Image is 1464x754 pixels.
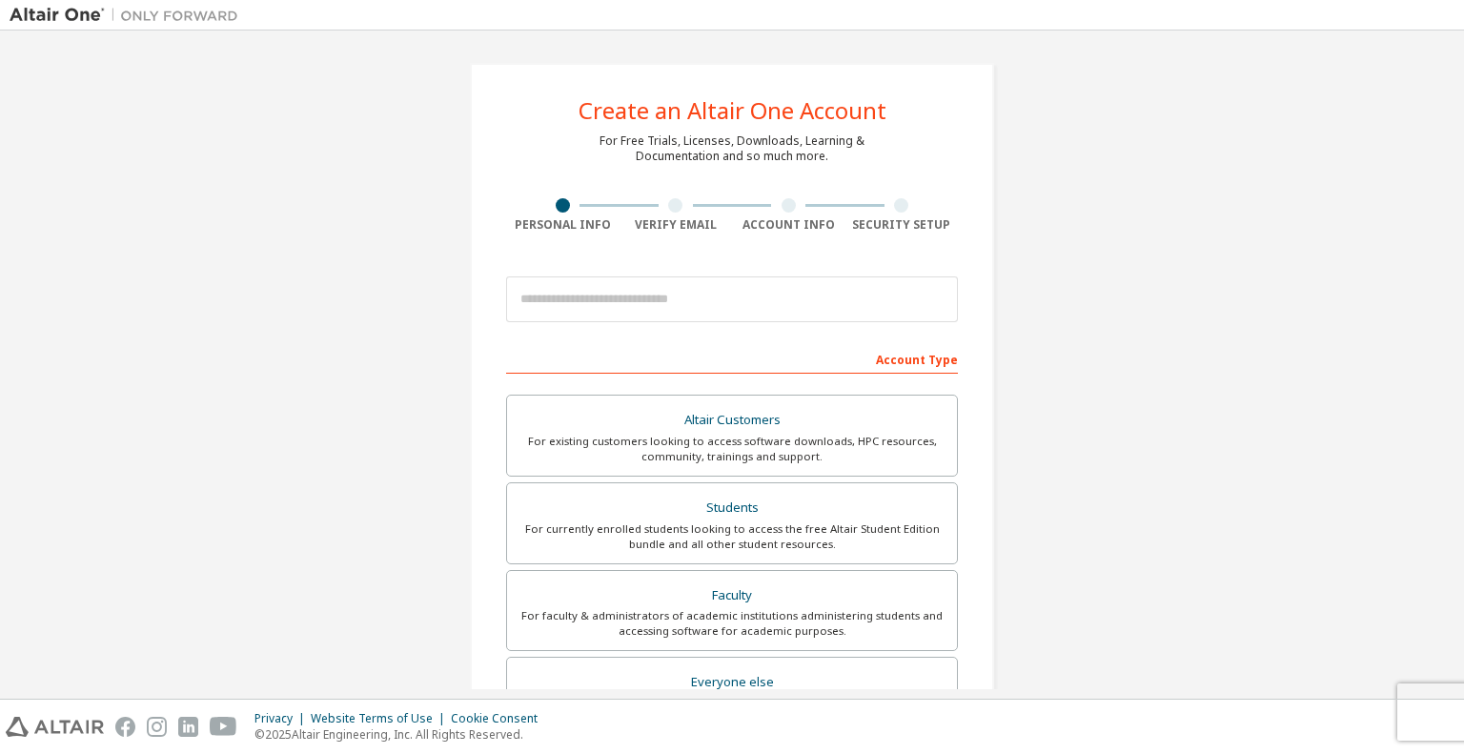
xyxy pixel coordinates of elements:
div: For existing customers looking to access software downloads, HPC resources, community, trainings ... [518,434,945,464]
img: Altair One [10,6,248,25]
div: Altair Customers [518,407,945,434]
div: Faculty [518,582,945,609]
div: Personal Info [506,217,620,233]
div: For faculty & administrators of academic institutions administering students and accessing softwa... [518,608,945,639]
div: Create an Altair One Account [579,99,886,122]
img: youtube.svg [210,717,237,737]
div: Students [518,495,945,521]
img: instagram.svg [147,717,167,737]
div: Website Terms of Use [311,711,451,726]
div: Cookie Consent [451,711,549,726]
div: Account Type [506,343,958,374]
p: © 2025 Altair Engineering, Inc. All Rights Reserved. [254,726,549,743]
div: Verify Email [620,217,733,233]
img: altair_logo.svg [6,717,104,737]
div: Security Setup [845,217,959,233]
img: linkedin.svg [178,717,198,737]
div: Account Info [732,217,845,233]
img: facebook.svg [115,717,135,737]
div: Everyone else [518,669,945,696]
div: For Free Trials, Licenses, Downloads, Learning & Documentation and so much more. [600,133,864,164]
div: Privacy [254,711,311,726]
div: For currently enrolled students looking to access the free Altair Student Edition bundle and all ... [518,521,945,552]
